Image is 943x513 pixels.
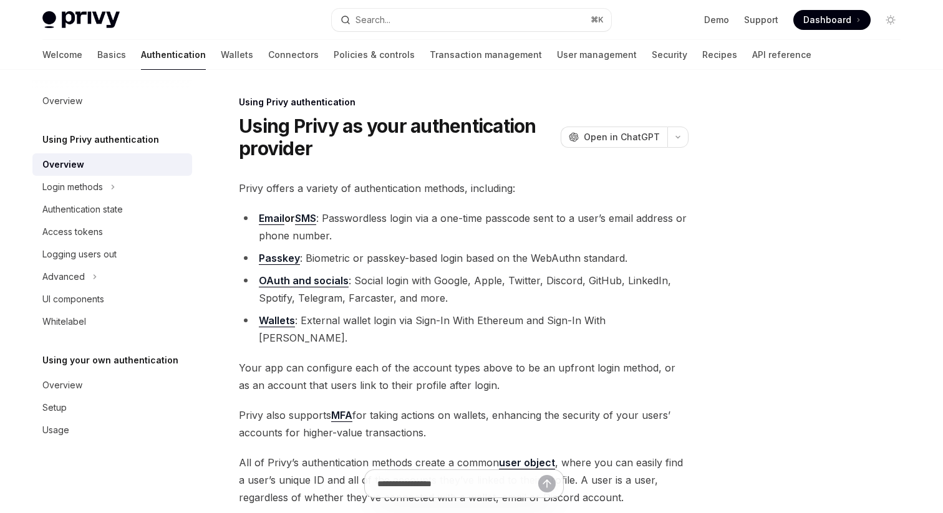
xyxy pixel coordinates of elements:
[141,40,206,70] a: Authentication
[42,423,69,438] div: Usage
[42,132,159,147] h5: Using Privy authentication
[42,93,82,108] div: Overview
[239,209,689,244] li: : Passwordless login via a one-time passcode sent to a user’s email address or phone number.
[881,10,901,30] button: Toggle dark mode
[259,212,284,225] a: Email
[32,310,192,333] a: Whitelabel
[42,400,67,415] div: Setup
[239,96,689,108] div: Using Privy authentication
[803,14,851,26] span: Dashboard
[702,40,737,70] a: Recipes
[42,269,85,284] div: Advanced
[32,90,192,112] a: Overview
[332,9,611,31] button: Open search
[42,157,84,172] div: Overview
[538,475,556,492] button: Send message
[42,378,82,393] div: Overview
[793,10,871,30] a: Dashboard
[355,12,390,27] div: Search...
[42,292,104,307] div: UI components
[97,40,126,70] a: Basics
[239,359,689,394] span: Your app can configure each of the account types above to be an upfront login method, or as an ac...
[239,115,556,160] h1: Using Privy as your authentication provider
[239,454,689,506] span: All of Privy’s authentication methods create a common , where you can easily find a user’s unique...
[377,470,538,497] input: Ask a question...
[239,312,689,347] li: : External wallet login via Sign-In With Ethereum and Sign-In With [PERSON_NAME].
[499,456,555,469] a: user object
[259,252,300,265] a: Passkey
[239,249,689,267] li: : Biometric or passkey-based login based on the WebAuthn standard.
[32,288,192,310] a: UI components
[268,40,319,70] a: Connectors
[259,314,295,327] a: Wallets
[561,127,667,148] button: Open in ChatGPT
[32,266,192,288] button: Toggle Advanced section
[42,224,103,239] div: Access tokens
[32,221,192,243] a: Access tokens
[32,419,192,441] a: Usage
[239,406,689,441] span: Privy also supports for taking actions on wallets, enhancing the security of your users’ accounts...
[744,14,778,26] a: Support
[652,40,687,70] a: Security
[704,14,729,26] a: Demo
[295,212,316,225] a: SMS
[42,314,86,329] div: Whitelabel
[32,198,192,221] a: Authentication state
[42,247,117,262] div: Logging users out
[331,409,352,422] a: MFA
[259,212,316,225] strong: or
[32,153,192,176] a: Overview
[239,272,689,307] li: : Social login with Google, Apple, Twitter, Discord, GitHub, LinkedIn, Spotify, Telegram, Farcast...
[584,131,660,143] span: Open in ChatGPT
[32,374,192,396] a: Overview
[259,274,349,287] a: OAuth and socials
[42,353,178,368] h5: Using your own authentication
[239,180,689,197] span: Privy offers a variety of authentication methods, including:
[221,40,253,70] a: Wallets
[591,15,604,25] span: ⌘ K
[32,176,192,198] button: Toggle Login methods section
[752,40,811,70] a: API reference
[334,40,415,70] a: Policies & controls
[32,243,192,266] a: Logging users out
[42,40,82,70] a: Welcome
[557,40,637,70] a: User management
[430,40,542,70] a: Transaction management
[42,202,123,217] div: Authentication state
[42,180,103,194] div: Login methods
[42,11,120,29] img: light logo
[32,396,192,419] a: Setup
